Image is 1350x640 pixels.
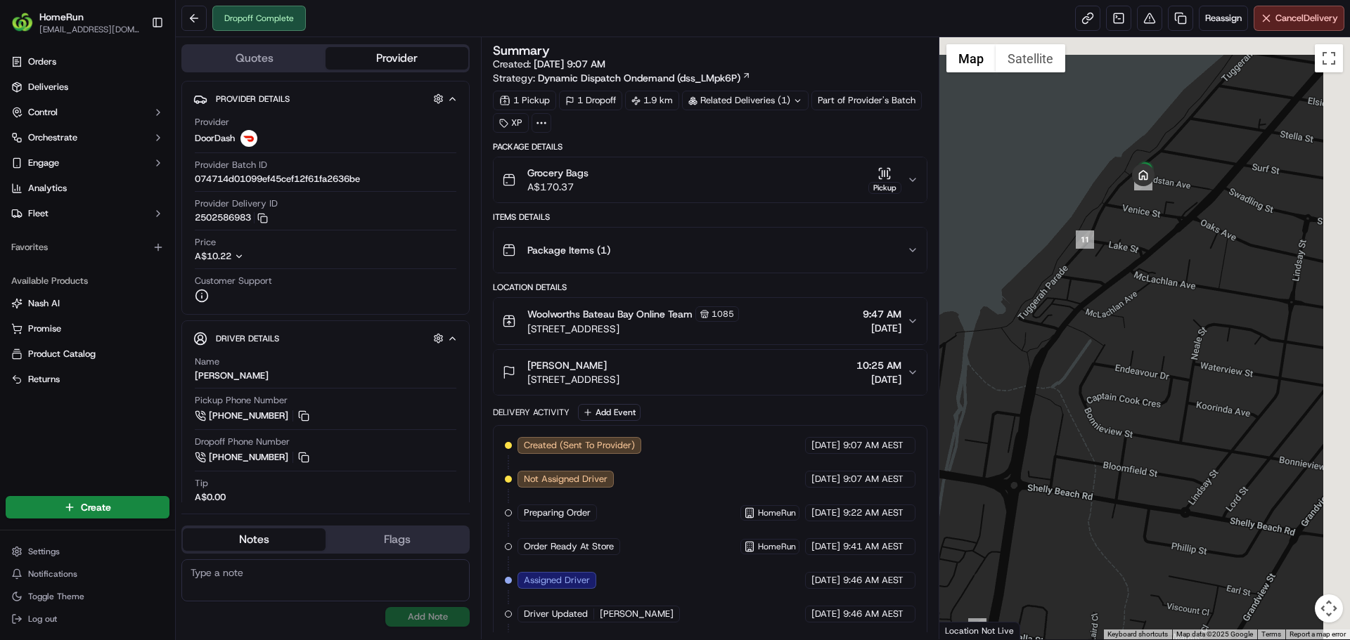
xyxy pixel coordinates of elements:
[195,436,290,448] span: Dropoff Phone Number
[193,87,458,110] button: Provider Details
[493,282,927,293] div: Location Details
[119,205,130,216] div: 💻
[527,358,607,372] span: [PERSON_NAME]
[37,91,253,105] input: Got a question? Start typing here...
[527,307,693,321] span: Woolworths Bateau Bay Online Team
[28,591,84,602] span: Toggle Theme
[326,528,468,551] button: Flags
[14,56,256,79] p: Welcome 👋
[843,473,904,485] span: 9:07 AM AEST
[195,408,311,424] a: [PHONE_NUMBER]
[968,618,986,636] div: 10
[28,204,108,218] span: Knowledge Base
[493,44,550,57] h3: Summary
[6,236,169,259] div: Favorites
[14,205,25,216] div: 📗
[527,243,610,257] span: Package Items ( 1 )
[99,237,170,249] a: Powered byPylon
[239,138,256,155] button: Start new chat
[28,297,60,310] span: Nash AI
[6,318,169,340] button: Promise
[843,608,904,620] span: 9:46 AM AEST
[183,528,326,551] button: Notes
[6,587,169,606] button: Toggle Theme
[811,439,840,452] span: [DATE]
[195,394,288,407] span: Pickup Phone Number
[868,182,901,194] div: Pickup
[856,358,901,372] span: 10:25 AM
[195,370,269,382] div: [PERSON_NAME]
[600,608,674,620] span: [PERSON_NAME]
[863,307,901,321] span: 9:47 AM
[494,298,926,344] button: Woolworths Bateau Bay Online Team1085[STREET_ADDRESS]9:47 AM[DATE]
[712,308,734,320] span: 1085
[6,542,169,561] button: Settings
[863,321,901,335] span: [DATE]
[843,439,904,452] span: 9:07 AM AEST
[856,372,901,386] span: [DATE]
[81,500,111,514] span: Create
[538,71,740,85] span: Dynamic Dispatch Ondemand (dss_LMpk6P)
[6,496,169,518] button: Create
[195,132,235,145] span: DoorDash
[494,350,926,395] button: [PERSON_NAME][STREET_ADDRESS]10:25 AM[DATE]
[493,91,556,110] div: 1 Pickup
[195,197,278,210] span: Provider Delivery ID
[524,540,614,553] span: Order Ready At Store
[195,275,272,287] span: Customer Support
[946,44,996,72] button: Show street map
[494,228,926,273] button: Package Items (1)
[209,410,288,422] span: [PHONE_NUMBER]
[195,211,268,224] button: 2502586983
[1107,629,1168,639] button: Keyboard shortcuts
[524,574,590,587] span: Assigned Driver
[6,177,169,200] a: Analytics
[868,166,901,194] button: Pickup
[133,204,226,218] span: API Documentation
[524,507,591,519] span: Preparing Order
[811,473,840,485] span: [DATE]
[6,368,169,391] button: Returns
[1315,594,1343,622] button: Map camera controls
[183,47,326,70] button: Quotes
[195,477,208,490] span: Tip
[28,182,67,195] span: Analytics
[28,55,56,68] span: Orders
[6,76,169,98] a: Deliveries
[39,24,140,35] button: [EMAIL_ADDRESS][DOMAIN_NAME]
[48,148,178,159] div: We're available if you need us!
[14,14,42,42] img: Nash
[6,202,169,225] button: Fleet
[939,622,1020,639] div: Location Not Live
[195,173,360,185] span: 074714d01099ef45cef12f61fa2636be
[1275,12,1338,25] span: Cancel Delivery
[28,106,58,119] span: Control
[943,621,989,639] img: Google
[493,113,529,133] div: XP
[240,130,257,147] img: doordash_logo_v2.png
[195,491,226,504] div: A$0.00
[527,180,589,194] span: A$170.37
[195,355,219,368] span: Name
[494,157,926,202] button: Grocery BagsA$170.37Pickup
[195,450,311,465] button: [PHONE_NUMBER]
[534,58,605,70] span: [DATE] 9:07 AM
[1290,630,1346,638] a: Report a map error
[326,47,468,70] button: Provider
[216,333,279,344] span: Driver Details
[1134,172,1152,190] div: 12
[559,91,622,110] div: 1 Dropoff
[6,292,169,315] button: Nash AI
[6,564,169,584] button: Notifications
[140,238,170,249] span: Pylon
[527,166,589,180] span: Grocery Bags
[11,297,164,310] a: Nash AI
[195,116,229,129] span: Provider
[493,407,570,418] div: Delivery Activity
[682,91,809,110] div: Related Deliveries (1)
[11,373,164,386] a: Returns
[493,141,927,152] div: Package Details
[195,236,216,249] span: Price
